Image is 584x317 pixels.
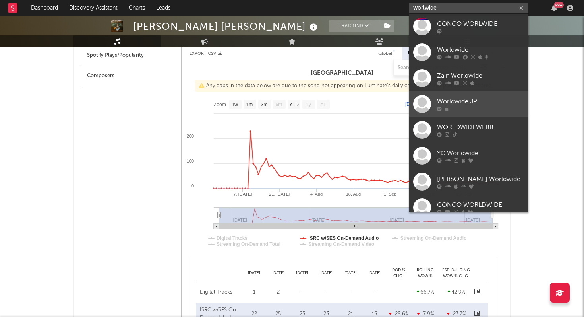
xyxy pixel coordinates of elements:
text: Zoom [214,102,226,107]
div: Worldwide JP [437,97,524,106]
div: - [389,288,408,296]
div: [DATE] [338,270,363,276]
text: 6m [276,102,282,107]
div: Zain Worldwide [437,71,524,80]
div: Rolling WoW % Chg. [410,267,440,279]
div: 99 + [554,2,564,8]
a: Worldwide [409,39,528,65]
text: 0 [191,183,194,188]
text: 100 [187,159,194,163]
text: 1. Sep [384,192,396,196]
div: [DATE] [242,270,266,276]
text: 18. Aug [346,192,361,196]
div: [DATE] [314,270,338,276]
div: Digital Tracks [200,288,240,296]
div: [DATE] [266,270,290,276]
div: US [408,49,414,58]
text: YTD [289,102,299,107]
div: WORLDWIDEWEBB [437,123,524,132]
input: Search by song name or URL [394,65,478,71]
text: 1m [246,102,253,107]
div: Spotify Plays/Popularity [82,46,181,66]
div: YC Worldwide [437,148,524,158]
div: 1 [244,288,264,296]
text: 21. [DATE] [269,192,290,196]
div: Est. Building WoW % Chg. [440,267,472,279]
div: CONGO WORLWIDE [437,19,524,29]
text: ISRC w/SES On-Demand Audio [308,235,379,241]
a: YC Worldwide [409,143,528,169]
text: 1y [306,102,311,107]
a: CONGO WORLDWIDE [409,194,528,220]
text: Streaming On-Demand Total [217,241,280,247]
div: - [340,288,361,296]
div: Global [378,49,392,58]
a: CONGO WORLWIDE [409,14,528,39]
text: 1w [232,102,238,107]
div: [PERSON_NAME] [PERSON_NAME] [133,20,319,33]
text: Digital Tracks [217,235,248,241]
button: 99+ [551,5,557,11]
div: 42.9 % [442,288,470,296]
text: 7. [DATE] [233,192,252,196]
div: Any gaps in the data below are due to the song not appearing on Luminate's daily chart(s) for tha... [195,80,497,92]
button: Export CSV [190,51,222,56]
div: [PERSON_NAME] Worldwide [437,174,524,184]
div: - [316,288,336,296]
button: Tracking [329,20,379,32]
div: CONGO WORLDWIDE [437,200,524,210]
div: - [292,288,313,296]
div: 66.7 % [412,288,438,296]
text: 4. Aug [310,192,323,196]
text: Streaming On-Demand Audio [400,235,467,241]
text: All [320,102,325,107]
text: Streaming On-Demand Video [308,241,374,247]
div: - [364,288,385,296]
text: 200 [187,134,194,138]
a: Worldwide JP [409,91,528,117]
div: [DATE] [362,270,387,276]
div: 2 [268,288,288,296]
div: DoD % Chg. [387,267,410,279]
a: [PERSON_NAME] Worldwide [409,169,528,194]
div: Worldwide [437,45,524,54]
a: Zain Worldwide [409,65,528,91]
input: Search for artists [409,3,528,13]
div: Composers [82,66,181,86]
a: WORLDWIDEWEBB [409,117,528,143]
div: [DATE] [290,270,315,276]
text: [DATE] [405,101,420,107]
text: 3m [261,102,268,107]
